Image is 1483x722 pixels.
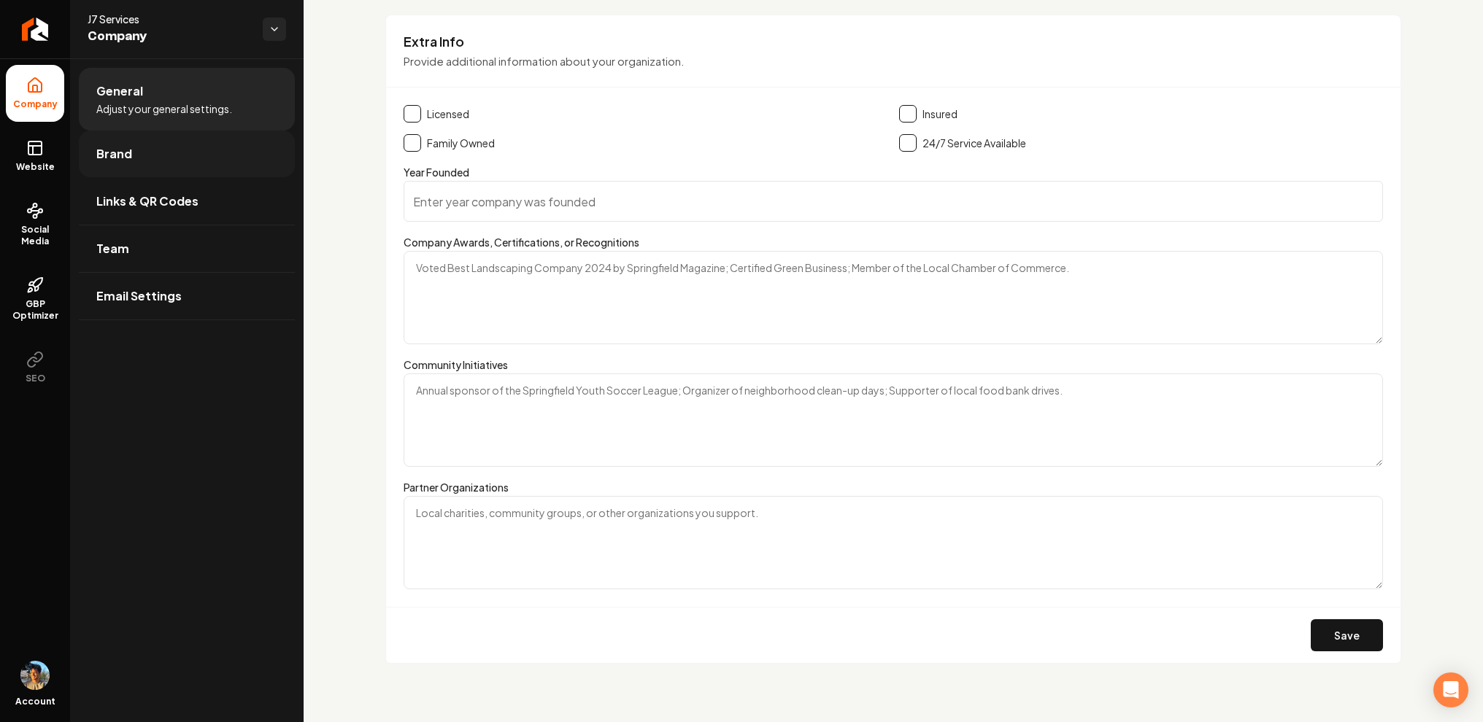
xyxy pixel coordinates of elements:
div: Open Intercom Messenger [1433,672,1468,707]
label: Year Founded [404,166,469,179]
label: Insured [922,106,958,121]
span: Website [10,161,61,173]
span: J7 Services [88,12,251,26]
span: Social Media [6,224,64,247]
a: Email Settings [79,273,295,319]
span: Adjust your general settings. [96,101,232,116]
a: Social Media [6,190,64,259]
span: Links & QR Codes [96,193,199,210]
p: Provide additional information about your organization. [404,53,1383,70]
span: Company [88,26,251,47]
span: GBP Optimizer [6,298,64,322]
label: Community Initiatives [404,358,508,371]
span: Account [15,696,55,707]
input: Enter year company was founded [404,181,1383,222]
a: Links & QR Codes [79,178,295,225]
img: Rebolt Logo [22,18,49,41]
span: Team [96,240,129,257]
label: Partner Organizations [404,481,509,494]
h3: Extra Info [404,33,1383,50]
span: SEO [20,373,51,384]
img: Aditya Nair [20,661,50,690]
button: SEO [6,339,64,396]
label: Licensed [427,106,469,121]
a: Team [79,225,295,272]
a: Brand [79,131,295,177]
label: Company Awards, Certifications, or Recognitions [404,236,639,249]
span: General [96,82,143,100]
span: Company [7,98,63,110]
button: Open user button [20,661,50,690]
a: Website [6,128,64,185]
label: 24/7 Service Available [922,136,1026,150]
span: Brand [96,145,132,163]
a: GBP Optimizer [6,265,64,333]
span: Email Settings [96,287,182,305]
label: Family Owned [427,136,495,150]
button: Save [1311,619,1383,651]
